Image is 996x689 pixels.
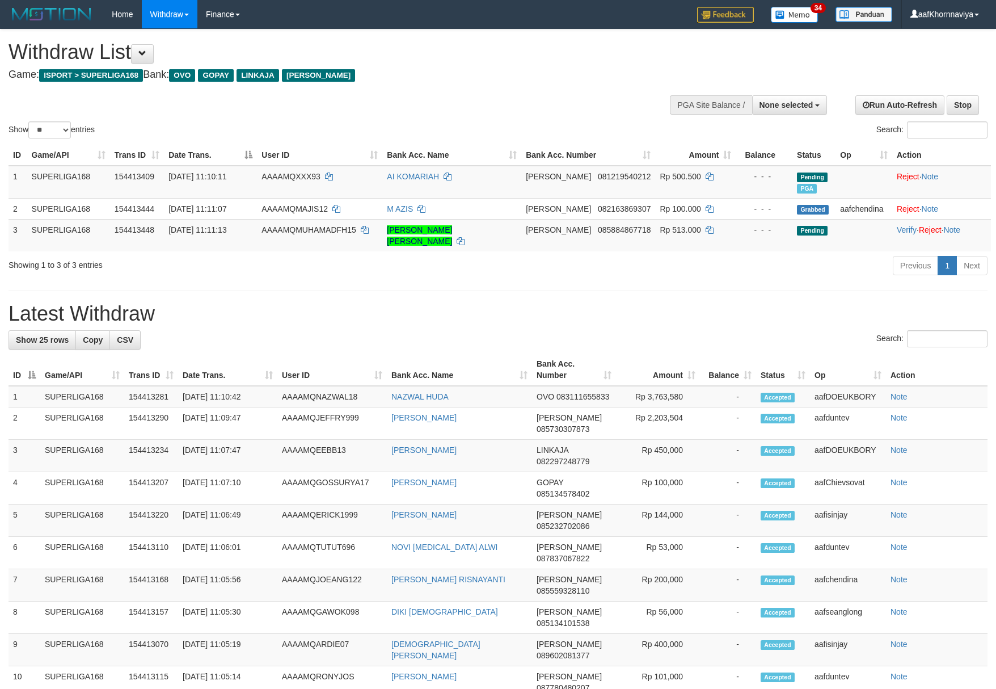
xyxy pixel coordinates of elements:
[282,69,355,82] span: [PERSON_NAME]
[16,335,69,344] span: Show 25 rows
[237,69,279,82] span: LINKAJA
[892,219,991,251] td: · ·
[922,204,939,213] a: Note
[537,489,589,498] span: Copy 085134578402 to clipboard
[616,505,700,537] td: Rp 144,000
[261,204,328,213] span: AAAAMQMAJIS12
[700,634,756,666] td: -
[771,7,818,23] img: Button%20Memo.svg
[891,672,908,681] a: Note
[9,6,95,23] img: MOTION_logo.png
[178,386,277,407] td: [DATE] 11:10:42
[9,407,40,440] td: 2
[891,413,908,422] a: Note
[907,330,987,347] input: Search:
[178,634,277,666] td: [DATE] 11:05:19
[391,672,457,681] a: [PERSON_NAME]
[891,640,908,649] a: Note
[521,145,655,166] th: Bank Acc. Number: activate to sort column ascending
[761,608,795,617] span: Accepted
[261,225,356,234] span: AAAAMQMUHAMADFH15
[537,522,589,531] span: Copy 085232702086 to clipboard
[855,95,944,115] a: Run Auto-Refresh
[526,225,591,234] span: [PERSON_NAME]
[810,440,886,472] td: aafDOEUKBORY
[27,145,110,166] th: Game/API: activate to sort column ascending
[810,634,886,666] td: aafisinjay
[40,634,124,666] td: SUPERLIGA168
[261,172,320,181] span: AAAAMQXXX93
[28,121,71,138] select: Showentries
[27,219,110,251] td: SUPERLIGA168
[124,634,178,666] td: 154413070
[537,651,589,660] span: Copy 089602081377 to clipboard
[40,602,124,634] td: SUPERLIGA168
[387,172,439,181] a: AI KOMARIAH
[391,607,498,616] a: DIKI [DEMOGRAPHIC_DATA]
[178,505,277,537] td: [DATE] 11:06:49
[537,425,589,434] span: Copy 085730307873 to clipboard
[532,354,616,386] th: Bank Acc. Number: activate to sort column ascending
[956,256,987,275] a: Next
[178,537,277,569] td: [DATE] 11:06:01
[810,569,886,602] td: aafchendina
[39,69,143,82] span: ISPORT > SUPERLIGA168
[891,607,908,616] a: Note
[897,204,919,213] a: Reject
[700,386,756,407] td: -
[391,478,457,487] a: [PERSON_NAME]
[277,537,387,569] td: AAAAMQTUTUT696
[27,198,110,219] td: SUPERLIGA168
[9,472,40,505] td: 4
[277,472,387,505] td: AAAAMQGOSSURYA17
[9,255,407,271] div: Showing 1 to 3 of 3 entries
[919,225,942,234] a: Reject
[9,121,95,138] label: Show entries
[700,440,756,472] td: -
[40,472,124,505] td: SUPERLIGA168
[40,440,124,472] td: SUPERLIGA168
[655,145,736,166] th: Amount: activate to sort column ascending
[40,407,124,440] td: SUPERLIGA168
[109,330,141,350] a: CSV
[897,172,919,181] a: Reject
[598,172,651,181] span: Copy 081219540212 to clipboard
[178,569,277,602] td: [DATE] 11:05:56
[9,219,27,251] td: 3
[670,95,752,115] div: PGA Site Balance /
[761,446,795,456] span: Accepted
[40,569,124,602] td: SUPERLIGA168
[9,145,27,166] th: ID
[178,354,277,386] th: Date Trans.: activate to sort column ascending
[810,602,886,634] td: aafseanglong
[761,673,795,682] span: Accepted
[178,602,277,634] td: [DATE] 11:05:30
[198,69,234,82] span: GOPAY
[700,505,756,537] td: -
[537,510,602,519] span: [PERSON_NAME]
[9,198,27,219] td: 2
[797,184,817,194] span: Marked by aafsengchandara
[893,256,938,275] a: Previous
[537,586,589,595] span: Copy 085559328110 to clipboard
[759,100,813,110] span: None selected
[660,204,700,213] span: Rp 100.000
[9,330,76,350] a: Show 25 rows
[277,407,387,440] td: AAAAMQJEFFRY999
[164,145,257,166] th: Date Trans.: activate to sort column descending
[616,634,700,666] td: Rp 400,000
[391,575,505,584] a: [PERSON_NAME] RISNAYANTI
[616,537,700,569] td: Rp 53,000
[83,335,103,344] span: Copy
[526,204,591,213] span: [PERSON_NAME]
[810,386,886,407] td: aafDOEUKBORY
[700,602,756,634] td: -
[169,69,195,82] span: OVO
[943,225,960,234] a: Note
[792,145,835,166] th: Status
[124,354,178,386] th: Trans ID: activate to sort column ascending
[891,575,908,584] a: Note
[697,7,754,23] img: Feedback.jpg
[616,569,700,602] td: Rp 200,000
[9,386,40,407] td: 1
